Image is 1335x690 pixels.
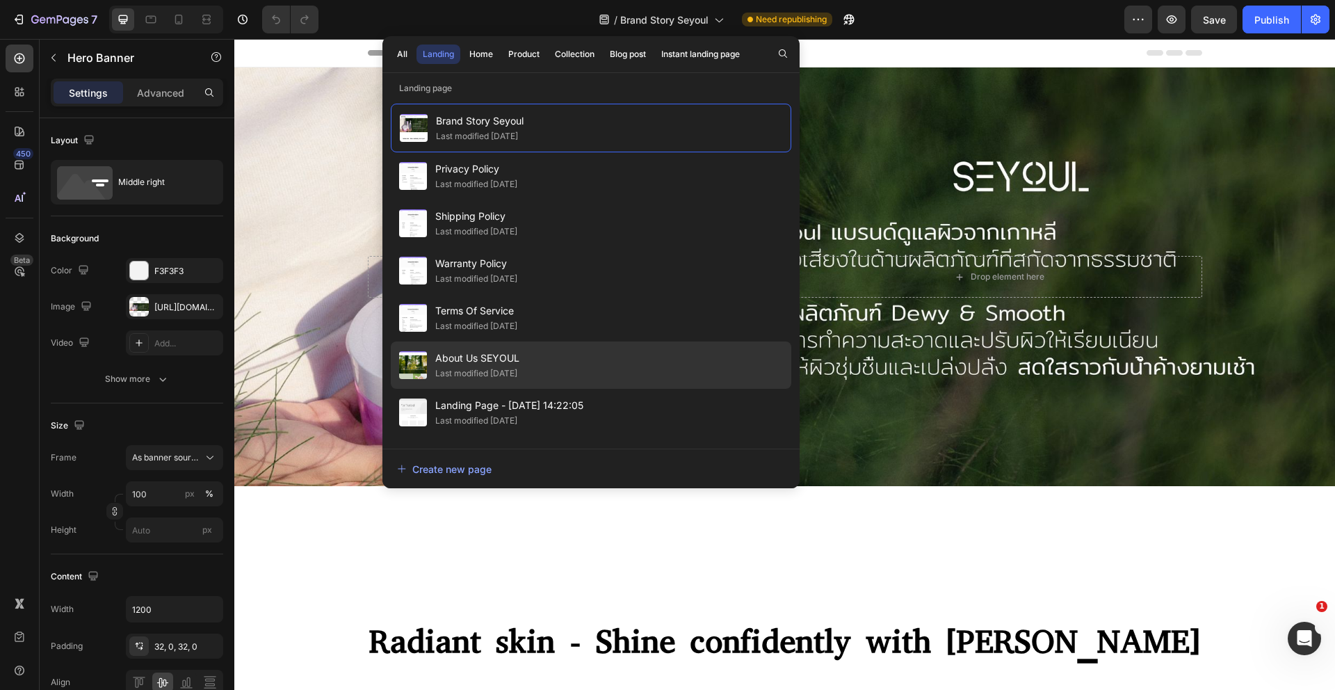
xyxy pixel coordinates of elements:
button: All [391,45,414,64]
div: % [205,488,213,500]
div: All [397,48,407,61]
span: / [614,13,617,27]
div: Beta [10,255,33,266]
div: Last modified [DATE] [436,129,518,143]
button: Publish [1243,6,1301,33]
span: Brand Story Seyoul [620,13,709,27]
input: px% [126,481,223,506]
span: Brand Story Seyoul [436,113,524,129]
div: Blog post [610,48,646,61]
input: Auto [127,597,222,622]
span: Warranty Policy [435,255,517,272]
div: Last modified [DATE] [435,177,517,191]
iframe: Design area [234,39,1335,690]
div: Publish [1254,13,1289,27]
div: Layout [51,131,97,150]
iframe: Intercom live chat [1288,622,1321,655]
span: Need republishing [756,13,827,26]
div: Last modified [DATE] [435,272,517,286]
div: Background [51,232,99,245]
div: Color [51,262,92,280]
label: Width [51,488,74,500]
div: Product [508,48,540,61]
div: Drop element here [308,232,382,243]
div: Add... [154,337,220,350]
p: Landing page [382,81,800,95]
button: 7 [6,6,104,33]
button: Product [502,45,546,64]
div: Undo/Redo [262,6,318,33]
div: Last modified [DATE] [435,225,517,239]
button: Collection [549,45,601,64]
div: Landing [423,48,454,61]
div: 32, 0, 32, 0 [154,641,220,653]
div: [URL][DOMAIN_NAME] [154,301,220,314]
div: Middle right [118,166,203,198]
div: 450 [13,148,33,159]
input: px [126,517,223,543]
div: Size [51,417,88,435]
button: Show more [51,367,223,392]
div: Video [51,334,92,353]
button: Landing [416,45,460,64]
label: Frame [51,451,76,464]
span: Shipping Policy [435,208,517,225]
button: As banner source [126,445,223,470]
p: Settings [69,86,108,100]
button: Create new page [396,455,786,483]
div: Last modified [DATE] [435,319,517,333]
div: Last modified [DATE] [435,414,517,428]
div: Instant landing page [661,48,740,61]
div: Show more [105,372,170,386]
span: 1 [1316,601,1327,612]
span: About Us SEYOUL [435,350,519,367]
div: Align [51,676,70,689]
div: Create new page [397,462,492,476]
div: Width [51,603,74,616]
button: px [201,486,218,502]
button: Blog post [604,45,652,64]
div: Drop element here [736,232,810,243]
p: 7 [91,11,97,28]
button: Save [1191,6,1237,33]
span: Terms Of Service [435,303,517,319]
span: px [202,524,212,535]
strong: Radiant skin - Shine confidently with [PERSON_NAME] [135,581,966,624]
span: Landing Page - [DATE] 14:22:05 [435,397,583,414]
span: Save [1203,14,1226,26]
p: Advanced [137,86,184,100]
div: F3F3F3 [154,265,220,278]
div: Home [469,48,493,61]
div: px [185,488,195,500]
div: Last modified [DATE] [435,367,517,380]
button: % [181,486,198,502]
label: Height [51,524,76,536]
p: Hero Banner [67,49,186,66]
button: Home [463,45,499,64]
div: Content [51,568,102,586]
span: Privacy Policy [435,161,517,177]
span: As banner source [132,451,200,464]
button: Instant landing page [655,45,746,64]
div: Padding [51,640,83,652]
div: Image [51,298,95,316]
div: Collection [555,48,594,61]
